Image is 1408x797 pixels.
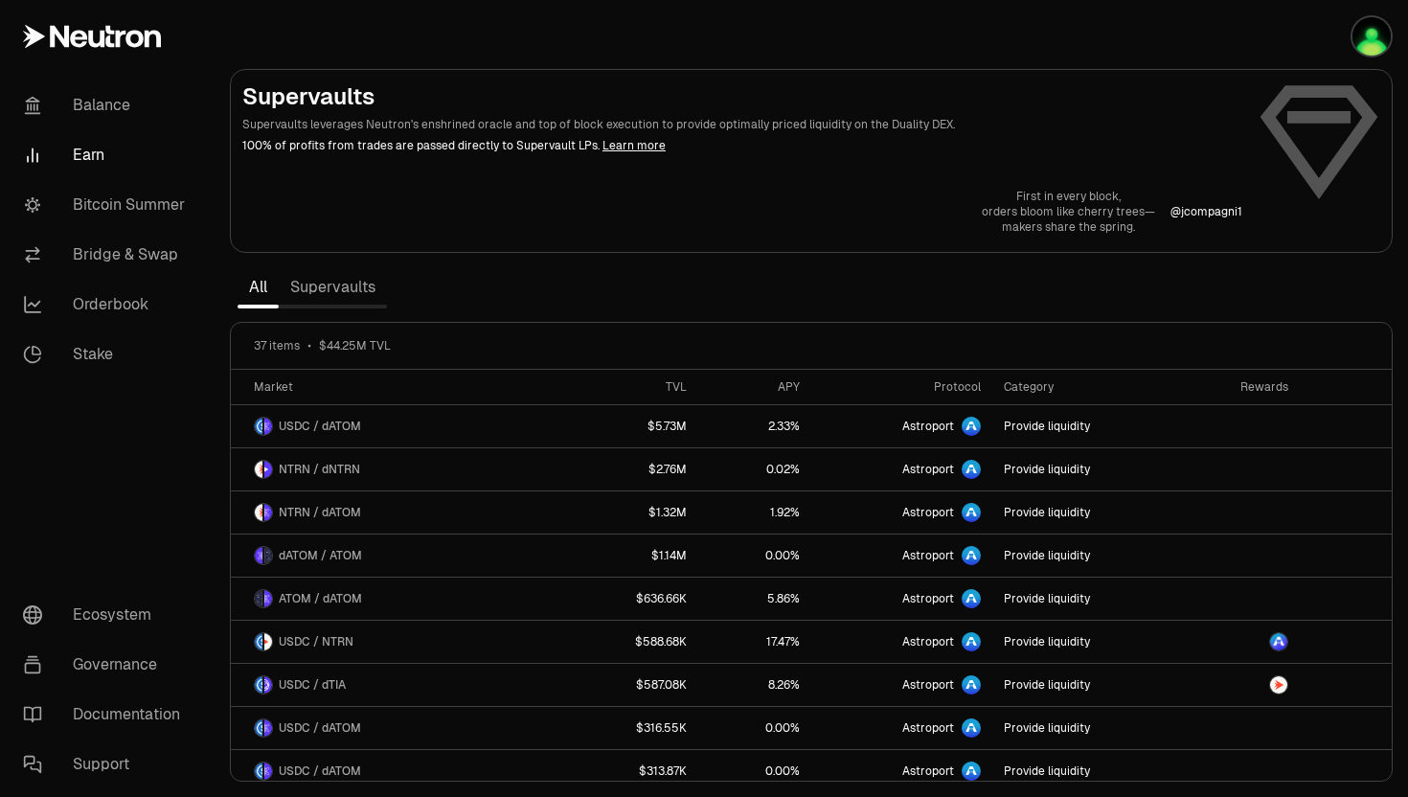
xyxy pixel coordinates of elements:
img: dATOM Logo [264,719,272,737]
a: @jcompagni1 [1170,204,1242,219]
img: dATOM Logo [255,547,262,564]
span: Astroport [902,720,954,736]
img: NTRN Logo [1270,676,1287,694]
a: 5.86% [698,578,811,620]
img: dATOM Logo [264,504,272,521]
a: 0.00% [698,535,811,577]
a: Learn more [602,138,666,153]
a: USDC LogodATOM LogoUSDC / dATOM [231,405,569,447]
a: $636.66K [569,578,698,620]
span: dATOM / ATOM [279,548,362,563]
a: Provide liquidity [992,535,1179,577]
a: NTRN Logo [1179,664,1300,706]
a: USDC LogodATOM LogoUSDC / dATOM [231,707,569,749]
p: @ jcompagni1 [1170,204,1242,219]
img: NTRN Logo [264,633,272,650]
a: Stake [8,330,207,379]
span: 37 items [254,338,300,353]
a: Astroport [811,621,992,663]
a: Orderbook [8,280,207,330]
a: Astroport [811,491,992,534]
div: Rewards [1191,379,1288,395]
a: $1.32M [569,491,698,534]
a: Astroport [811,707,992,749]
a: dATOM LogoATOM LogodATOM / ATOM [231,535,569,577]
a: NTRN LogodNTRN LogoNTRN / dNTRN [231,448,569,490]
img: USDC Logo [255,763,262,780]
span: USDC / dATOM [279,720,361,736]
span: NTRN / dATOM [279,505,361,520]
a: $2.76M [569,448,698,490]
div: Category [1004,379,1168,395]
a: Ecosystem [8,590,207,640]
img: USDC Logo [255,719,262,737]
a: Provide liquidity [992,664,1179,706]
a: Astroport [811,750,992,792]
a: $313.87K [569,750,698,792]
p: orders bloom like cherry trees— [982,204,1155,219]
a: Governance [8,640,207,690]
div: APY [710,379,800,395]
p: Supervaults leverages Neutron's enshrined oracle and top of block execution to provide optimally ... [242,116,1242,133]
a: Astroport [811,664,992,706]
a: Astroport [811,448,992,490]
a: 17.47% [698,621,811,663]
a: Provide liquidity [992,707,1179,749]
img: dATOM Logo [264,418,272,435]
a: All [238,268,279,307]
a: Provide liquidity [992,578,1179,620]
span: NTRN / dNTRN [279,462,360,477]
a: USDC LogodTIA LogoUSDC / dTIA [231,664,569,706]
img: dATOM Logo [264,763,272,780]
div: Market [254,379,557,395]
img: ATOM Logo [264,547,272,564]
img: dNTRN Logo [264,461,272,478]
a: 1.92% [698,491,811,534]
div: TVL [580,379,687,395]
img: dTIA Logo [264,676,272,694]
span: Astroport [902,591,954,606]
a: First in every block,orders bloom like cherry trees—makers share the spring. [982,189,1155,235]
a: NTRN LogodATOM LogoNTRN / dATOM [231,491,569,534]
span: ATOM / dATOM [279,591,362,606]
a: Bitcoin Summer [8,180,207,230]
span: USDC / dTIA [279,677,346,693]
img: NTRN Logo [255,461,262,478]
a: Supervaults [279,268,387,307]
img: USDC Logo [255,633,262,650]
span: USDC / dATOM [279,419,361,434]
span: Astroport [902,677,954,693]
img: q2 [1352,17,1391,56]
span: USDC / dATOM [279,763,361,779]
a: $316.55K [569,707,698,749]
a: Provide liquidity [992,405,1179,447]
img: ASTRO Logo [1270,633,1287,650]
img: ATOM Logo [255,590,262,607]
a: ASTRO Logo [1179,621,1300,663]
a: Documentation [8,690,207,740]
a: Earn [8,130,207,180]
p: 100% of profits from trades are passed directly to Supervault LPs. [242,137,1242,154]
a: Bridge & Swap [8,230,207,280]
span: USDC / NTRN [279,634,353,649]
a: USDC LogoNTRN LogoUSDC / NTRN [231,621,569,663]
img: USDC Logo [255,676,262,694]
a: Balance [8,80,207,130]
a: 2.33% [698,405,811,447]
a: 0.02% [698,448,811,490]
a: Provide liquidity [992,448,1179,490]
a: 0.00% [698,707,811,749]
a: Provide liquidity [992,750,1179,792]
a: Astroport [811,535,992,577]
a: ATOM LogodATOM LogoATOM / dATOM [231,578,569,620]
h2: Supervaults [242,81,1242,112]
a: $587.08K [569,664,698,706]
span: Astroport [902,462,954,477]
a: $588.68K [569,621,698,663]
div: Protocol [823,379,981,395]
img: dATOM Logo [264,590,272,607]
span: Astroport [902,634,954,649]
p: makers share the spring. [982,219,1155,235]
a: USDC LogodATOM LogoUSDC / dATOM [231,750,569,792]
span: Astroport [902,548,954,563]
